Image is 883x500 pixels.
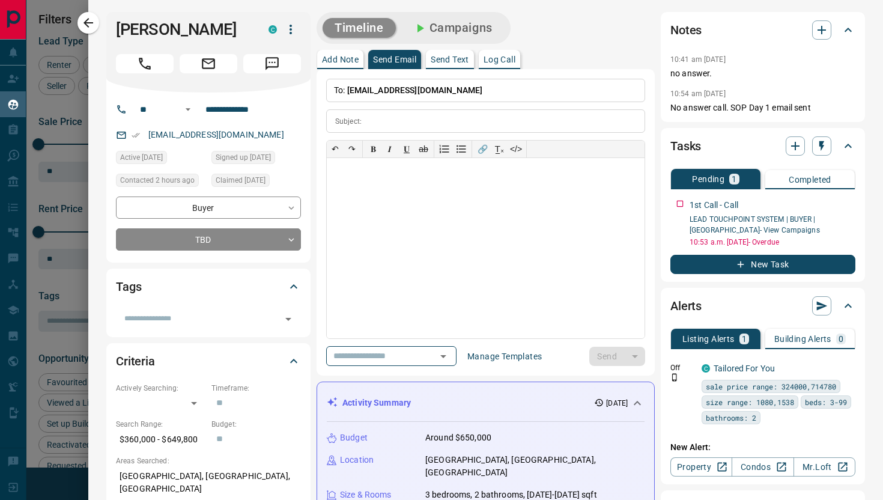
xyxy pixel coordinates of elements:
p: 1 [732,175,736,183]
div: Tasks [670,132,855,160]
h1: [PERSON_NAME] [116,20,250,39]
p: Send Text [431,55,469,64]
span: Call [116,54,174,73]
span: beds: 3-99 [805,396,847,408]
h2: Notes [670,20,702,40]
button: ↷ [344,141,360,157]
p: no answer. [670,67,855,80]
p: Send Email [373,55,416,64]
h2: Tags [116,277,141,296]
div: condos.ca [269,25,277,34]
p: Budget: [211,419,301,430]
span: 𝐔 [404,144,410,154]
p: [DATE] [606,398,628,409]
div: Criteria [116,347,301,376]
span: [EMAIL_ADDRESS][DOMAIN_NAME] [347,85,483,95]
button: 𝑰 [381,141,398,157]
button: 🔗 [474,141,491,157]
div: condos.ca [702,364,710,373]
p: Add Note [322,55,359,64]
span: Signed up [DATE] [216,151,271,163]
a: Condos [732,457,793,477]
svg: Email Verified [132,131,140,139]
p: $360,000 - $649,800 [116,430,205,450]
div: Mon Oct 13 2025 [211,151,301,168]
button: Open [435,348,452,365]
button: ab [415,141,432,157]
p: 10:53 a.m. [DATE] - Overdue [690,237,855,248]
div: Tags [116,272,301,301]
a: Property [670,457,732,477]
p: 10:54 am [DATE] [670,90,726,98]
p: Search Range: [116,419,205,430]
p: Budget [340,431,368,444]
p: [GEOGRAPHIC_DATA], [GEOGRAPHIC_DATA], [GEOGRAPHIC_DATA] [116,466,301,499]
div: Mon Oct 13 2025 [211,174,301,191]
div: Buyer [116,197,301,219]
button: New Task [670,255,855,274]
p: New Alert: [670,441,855,454]
p: To: [326,79,645,102]
p: Pending [692,175,724,183]
div: Notes [670,16,855,44]
button: T̲ₓ [491,141,508,157]
a: Mr.Loft [793,457,855,477]
span: Message [243,54,301,73]
p: 1st Call - Call [690,199,738,212]
p: No answer call. SOP Day 1 email sent [670,102,855,114]
div: Activity Summary[DATE] [327,392,645,414]
span: Email [180,54,237,73]
p: Timeframe: [211,383,301,394]
p: Around $650,000 [425,431,491,444]
a: [EMAIL_ADDRESS][DOMAIN_NAME] [148,130,284,139]
svg: Push Notification Only [670,373,679,382]
div: Mon Oct 13 2025 [116,151,205,168]
span: Claimed [DATE] [216,174,266,186]
button: Open [181,102,195,117]
span: sale price range: 324000,714780 [706,380,836,392]
button: </> [508,141,524,157]
div: Alerts [670,291,855,320]
button: 𝐁 [365,141,381,157]
span: size range: 1080,1538 [706,396,794,408]
p: 10:41 am [DATE] [670,55,726,64]
p: [GEOGRAPHIC_DATA], [GEOGRAPHIC_DATA], [GEOGRAPHIC_DATA] [425,454,645,479]
s: ab [419,144,428,154]
span: bathrooms: 2 [706,412,756,424]
div: Wed Oct 15 2025 [116,174,205,191]
button: Numbered list [436,141,453,157]
a: Tailored For You [714,364,775,373]
p: Actively Searching: [116,383,205,394]
h2: Alerts [670,296,702,316]
p: Completed [789,175,831,184]
p: Subject: [335,116,362,127]
button: Open [280,311,297,328]
h2: Tasks [670,136,701,156]
p: Building Alerts [774,335,831,343]
p: Areas Searched: [116,456,301,466]
a: LEAD TOUCHPOINT SYSTEM | BUYER | [GEOGRAPHIC_DATA]- View Campaigns [690,215,820,234]
button: Timeline [323,18,396,38]
button: Bullet list [453,141,470,157]
p: Activity Summary [342,397,411,409]
span: Active [DATE] [120,151,163,163]
button: Campaigns [401,18,505,38]
p: Log Call [484,55,515,64]
h2: Criteria [116,352,155,371]
button: 𝐔 [398,141,415,157]
div: split button [589,347,645,366]
p: 0 [839,335,843,343]
p: 1 [742,335,747,343]
div: TBD [116,228,301,251]
span: Contacted 2 hours ago [120,174,195,186]
p: Listing Alerts [682,335,735,343]
button: ↶ [327,141,344,157]
button: Manage Templates [460,347,549,366]
p: Off [670,362,694,373]
p: Location [340,454,374,466]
